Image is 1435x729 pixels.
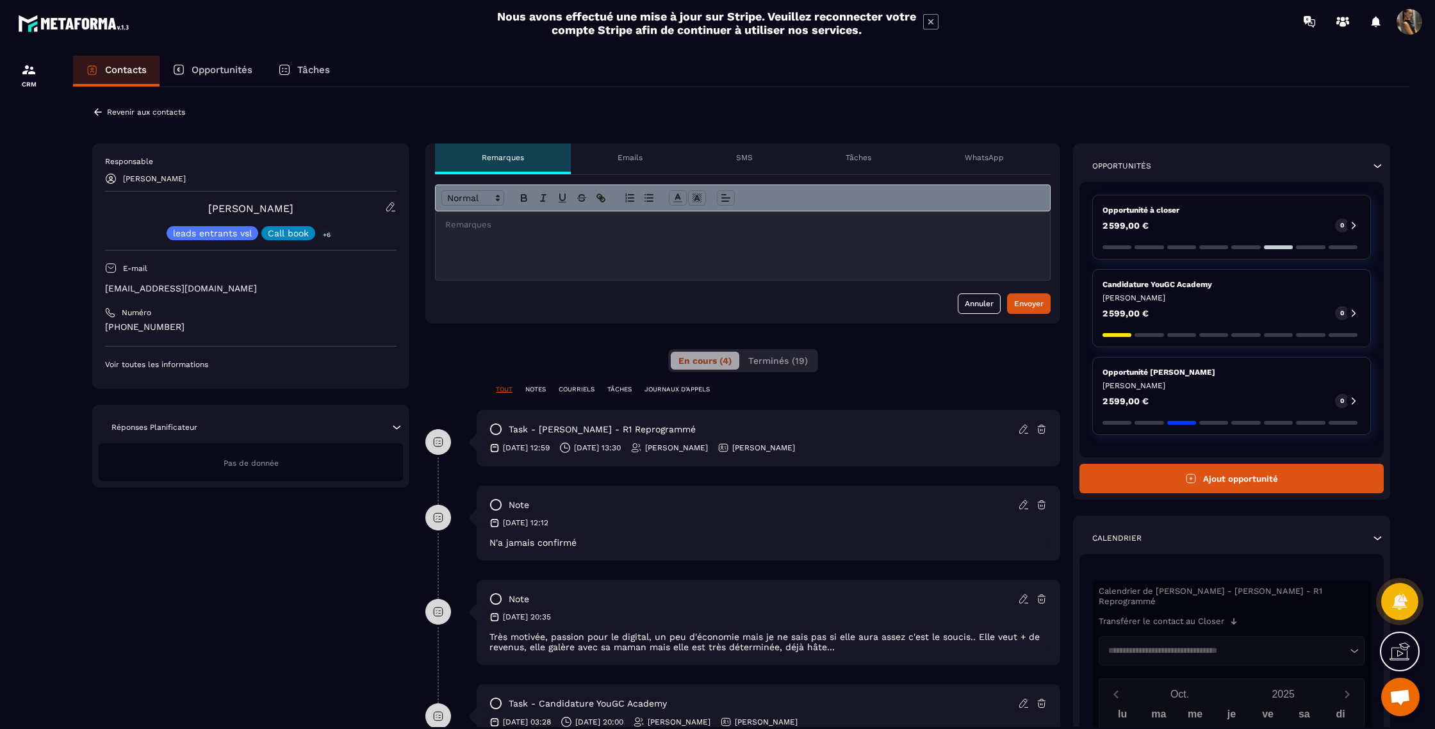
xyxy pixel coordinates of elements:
[3,81,54,88] p: CRM
[509,499,529,511] p: note
[297,64,330,76] p: Tâches
[736,152,753,163] p: SMS
[503,717,551,727] p: [DATE] 03:28
[105,64,147,76] p: Contacts
[3,53,54,97] a: formationformationCRM
[122,307,151,318] p: Numéro
[482,152,524,163] p: Remarques
[1103,367,1361,377] p: Opportunité [PERSON_NAME]
[192,64,252,76] p: Opportunités
[73,56,160,86] a: Contacts
[748,356,808,366] span: Terminés (19)
[671,352,739,370] button: En cours (4)
[208,202,293,215] a: [PERSON_NAME]
[1092,161,1151,171] p: Opportunités
[1340,309,1344,318] p: 0
[732,443,795,453] p: [PERSON_NAME]
[648,717,710,727] p: [PERSON_NAME]
[509,423,696,436] p: task - [PERSON_NAME] - R1 Reprogrammé
[644,385,710,394] p: JOURNAUX D'APPELS
[525,385,546,394] p: NOTES
[268,229,309,238] p: Call book
[1103,205,1361,215] p: Opportunité à closer
[1103,293,1361,303] p: [PERSON_NAME]
[741,352,816,370] button: Terminés (19)
[678,356,732,366] span: En cours (4)
[1103,381,1361,391] p: [PERSON_NAME]
[509,698,667,710] p: task - Candidature YouGC Academy
[123,174,186,183] p: [PERSON_NAME]
[111,422,197,432] p: Réponses Planificateur
[18,12,133,35] img: logo
[965,152,1004,163] p: WhatsApp
[1007,293,1051,314] button: Envoyer
[503,518,548,528] p: [DATE] 12:12
[618,152,643,163] p: Emails
[496,10,917,37] h2: Nous avons effectué une mise à jour sur Stripe. Veuillez reconnecter votre compte Stripe afin de ...
[1103,309,1149,318] p: 2 599,00 €
[105,156,397,167] p: Responsable
[735,717,798,727] p: [PERSON_NAME]
[509,593,529,605] p: note
[1103,279,1361,290] p: Candidature YouGC Academy
[1103,397,1149,405] p: 2 599,00 €
[1340,221,1344,230] p: 0
[489,632,1047,652] p: Très motivée, passion pour le digital, un peu d'économie mais je ne sais pas si elle aura assez c...
[559,385,594,394] p: COURRIELS
[1381,678,1420,716] div: Ouvrir le chat
[123,263,147,274] p: E-mail
[489,537,1047,548] p: N'a jamais confirmé
[846,152,871,163] p: Tâches
[173,229,252,238] p: leads entrants vsl
[160,56,265,86] a: Opportunités
[1079,464,1384,493] button: Ajout opportunité
[575,717,623,727] p: [DATE] 20:00
[107,108,185,117] p: Revenir aux contacts
[574,443,621,453] p: [DATE] 13:30
[607,385,632,394] p: TÂCHES
[21,62,37,78] img: formation
[496,385,512,394] p: TOUT
[105,359,397,370] p: Voir toutes les informations
[224,459,279,468] span: Pas de donnée
[503,612,551,622] p: [DATE] 20:35
[1340,397,1344,405] p: 0
[105,321,397,333] p: [PHONE_NUMBER]
[1014,297,1044,310] div: Envoyer
[265,56,343,86] a: Tâches
[503,443,550,453] p: [DATE] 12:59
[645,443,708,453] p: [PERSON_NAME]
[958,293,1001,314] button: Annuler
[1103,221,1149,230] p: 2 599,00 €
[318,228,335,242] p: +6
[1092,533,1142,543] p: Calendrier
[105,283,397,295] p: [EMAIL_ADDRESS][DOMAIN_NAME]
